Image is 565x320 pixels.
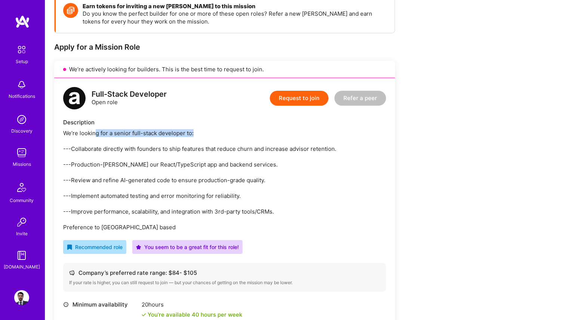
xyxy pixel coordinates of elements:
[14,77,29,92] img: bell
[83,10,387,25] p: Do you know the perfect builder for one or more of these open roles? Refer a new [PERSON_NAME] an...
[63,301,138,308] div: Minimum availability
[9,92,35,100] div: Notifications
[16,230,28,237] div: Invite
[270,91,328,106] button: Request to join
[63,302,69,307] i: icon Clock
[14,248,29,263] img: guide book
[69,269,380,277] div: Company’s preferred rate range: $ 84 - $ 105
[142,311,242,319] div: You're available 40 hours per week
[14,145,29,160] img: teamwork
[54,61,395,78] div: We’re actively looking for builders. This is the best time to request to join.
[10,196,34,204] div: Community
[69,270,75,276] i: icon Cash
[14,290,29,305] img: User Avatar
[13,160,31,168] div: Missions
[136,243,239,251] div: You seem to be a great fit for this role!
[14,112,29,127] img: discovery
[67,243,123,251] div: Recommended role
[63,129,386,231] div: We’re looking for a senior full-stack developer to: ---Collaborate directly with founders to ship...
[92,90,167,98] div: Full-Stack Developer
[69,280,380,286] div: If your rate is higher, you can still request to join — but your chances of getting on the missio...
[54,42,395,52] div: Apply for a Mission Role
[11,127,33,135] div: Discovery
[142,313,146,317] i: icon Check
[92,90,167,106] div: Open role
[14,42,30,58] img: setup
[12,290,31,305] a: User Avatar
[13,178,31,196] img: Community
[14,215,29,230] img: Invite
[142,301,242,308] div: 20 hours
[63,118,386,126] div: Description
[334,91,386,106] button: Refer a peer
[4,263,40,271] div: [DOMAIN_NAME]
[136,245,141,250] i: icon PurpleStar
[63,3,78,18] img: Token icon
[67,245,72,250] i: icon RecommendedBadge
[16,58,28,65] div: Setup
[15,15,30,28] img: logo
[63,87,86,109] img: logo
[83,3,387,10] h4: Earn tokens for inviting a new [PERSON_NAME] to this mission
